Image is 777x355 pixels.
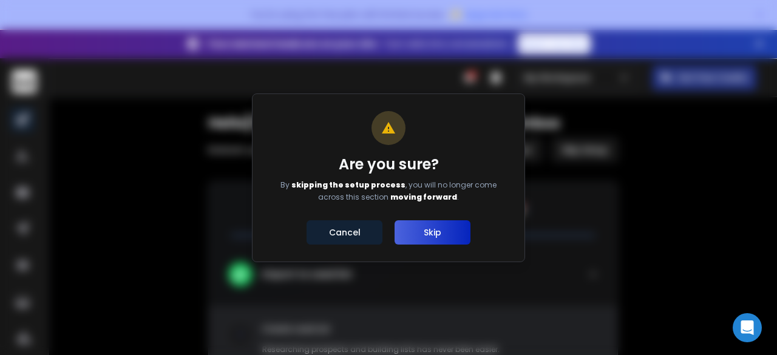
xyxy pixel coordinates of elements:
h1: Are you sure? [270,155,507,174]
button: Cancel [307,220,382,245]
button: Skip [395,220,470,245]
span: moving forward [390,192,457,202]
p: By , you will no longer come across this section . [270,179,507,203]
span: skipping the setup process [291,180,405,190]
div: Open Intercom Messenger [733,313,762,342]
